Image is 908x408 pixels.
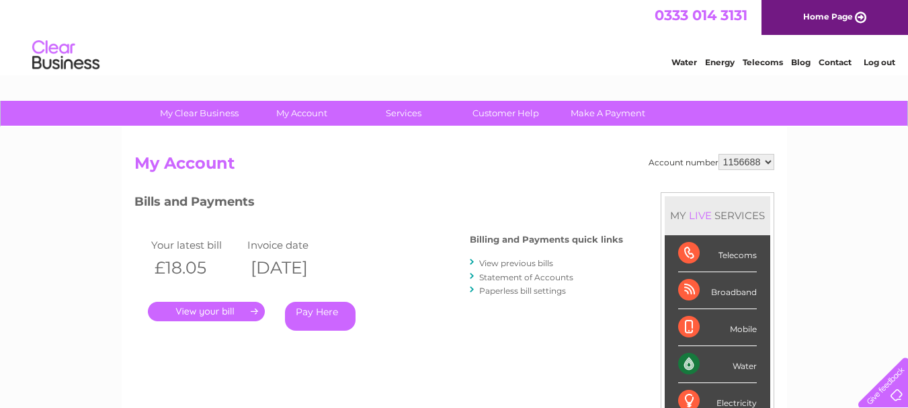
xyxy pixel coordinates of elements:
a: Statement of Accounts [479,272,573,282]
td: Invoice date [244,236,341,254]
a: View previous bills [479,258,553,268]
a: Contact [819,57,852,67]
td: Your latest bill [148,236,245,254]
th: [DATE] [244,254,341,282]
img: logo.png [32,35,100,76]
a: Energy [705,57,735,67]
div: Telecoms [678,235,757,272]
a: Log out [864,57,895,67]
a: Telecoms [743,57,783,67]
h2: My Account [134,154,774,179]
div: Broadband [678,272,757,309]
div: Account number [649,154,774,170]
a: 0333 014 3131 [655,7,747,24]
a: My Account [246,101,357,126]
h3: Bills and Payments [134,192,623,216]
h4: Billing and Payments quick links [470,235,623,245]
a: . [148,302,265,321]
div: Mobile [678,309,757,346]
div: MY SERVICES [665,196,770,235]
a: Customer Help [450,101,561,126]
th: £18.05 [148,254,245,282]
a: Paperless bill settings [479,286,566,296]
a: Services [348,101,459,126]
a: Make A Payment [552,101,663,126]
a: Water [671,57,697,67]
a: Pay Here [285,302,356,331]
div: Water [678,346,757,383]
div: LIVE [686,209,714,222]
div: Clear Business is a trading name of Verastar Limited (registered in [GEOGRAPHIC_DATA] No. 3667643... [137,7,772,65]
a: My Clear Business [144,101,255,126]
a: Blog [791,57,811,67]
